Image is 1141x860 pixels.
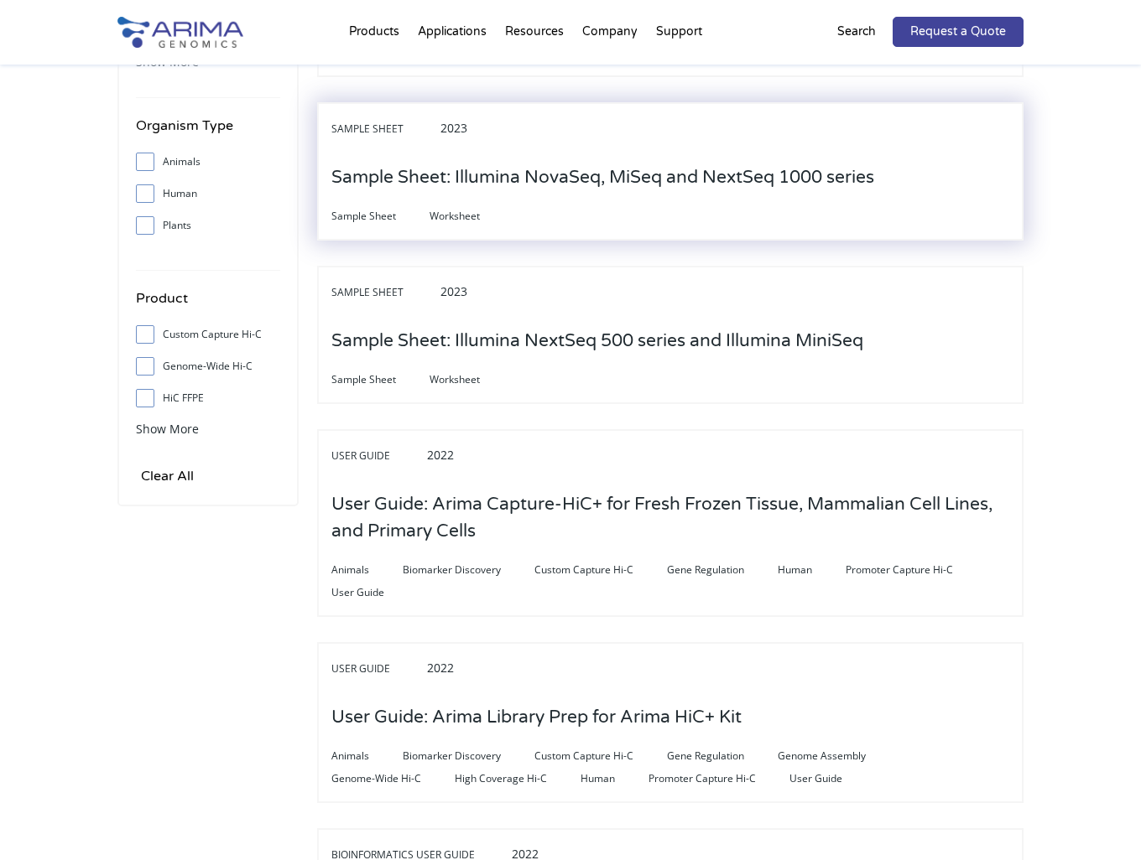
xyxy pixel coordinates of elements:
p: Search [837,21,876,43]
span: Genome Assembly [778,746,899,766]
label: Genome-Wide Hi-C [136,354,280,379]
a: User Guide: Arima Capture-HiC+ for Fresh Frozen Tissue, Mammalian Cell Lines, and Primary Cells [331,522,1009,541]
span: Gene Regulation [667,560,778,580]
span: 2022 [427,447,454,463]
label: Plants [136,213,280,238]
span: Animals [331,560,403,580]
h3: Sample Sheet: Illumina NovaSeq, MiSeq and NextSeq 1000 series [331,152,874,204]
h3: User Guide: Arima Capture-HiC+ for Fresh Frozen Tissue, Mammalian Cell Lines, and Primary Cells [331,479,1009,557]
span: User Guide [331,583,418,603]
label: HiC FFPE [136,386,280,411]
label: Custom Capture Hi-C [136,322,280,347]
span: 2023 [440,283,467,299]
a: Request a Quote [893,17,1024,47]
span: Sample Sheet [331,119,437,139]
a: User Guide: Arima Library Prep for Arima HiC+ Kit [331,708,742,727]
span: Biomarker Discovery [403,560,534,580]
span: Promoter Capture Hi-C [846,560,987,580]
span: User Guide [331,446,424,466]
span: User Guide [331,659,424,679]
span: Human [778,560,846,580]
h3: Sample Sheet: Illumina NextSeq 500 series and Illumina MiniSeq [331,315,863,367]
span: Worksheet [430,370,513,390]
span: Gene Regulation [667,746,778,766]
span: Human [581,769,649,789]
img: Arima-Genomics-logo [117,17,243,48]
span: 2023 [440,120,467,136]
span: Animals [331,746,403,766]
span: Sample Sheet [331,206,430,226]
span: 2022 [427,660,454,676]
span: User Guide [789,769,876,789]
span: Worksheet [430,206,513,226]
h4: Product [136,288,280,322]
span: Show More [136,421,199,437]
input: Clear All [136,464,199,488]
span: Custom Capture Hi-C [534,560,667,580]
label: Animals [136,149,280,174]
span: Genome-Wide Hi-C [331,769,455,789]
span: Sample Sheet [331,370,430,390]
label: Human [136,181,280,206]
h3: User Guide: Arima Library Prep for Arima HiC+ Kit [331,692,742,743]
a: Sample Sheet: Illumina NovaSeq, MiSeq and NextSeq 1000 series [331,168,874,187]
a: Sample Sheet: Illumina NextSeq 500 series and Illumina MiniSeq [331,332,863,350]
span: Custom Capture Hi-C [534,746,667,766]
h4: Organism Type [136,115,280,149]
span: Show More [136,54,199,70]
span: Biomarker Discovery [403,746,534,766]
span: High Coverage Hi-C [455,769,581,789]
span: Sample Sheet [331,282,437,303]
span: Promoter Capture Hi-C [649,769,789,789]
